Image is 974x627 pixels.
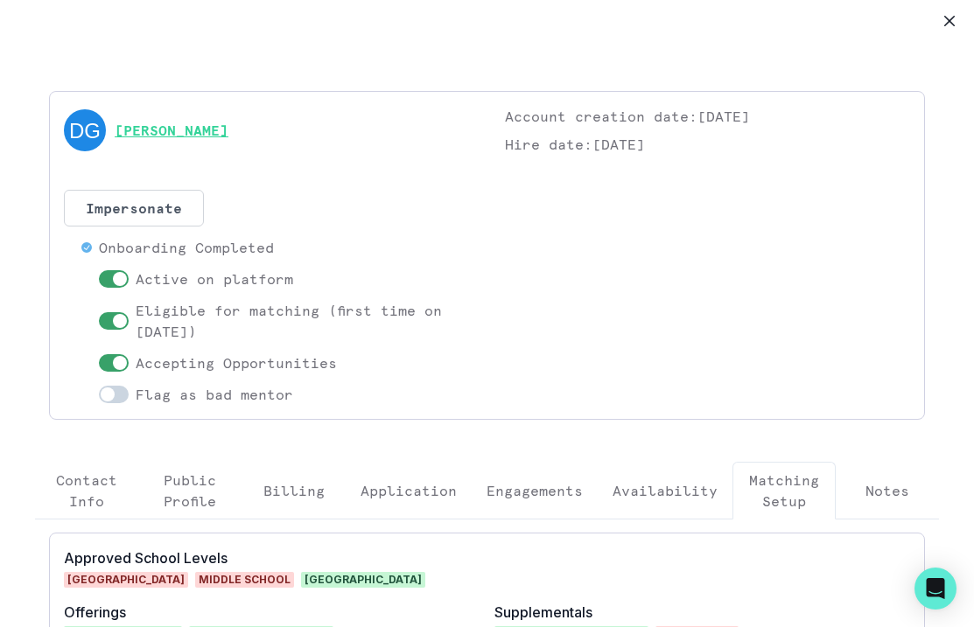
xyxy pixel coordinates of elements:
span: [GEOGRAPHIC_DATA] [301,572,425,588]
p: Matching Setup [747,470,821,512]
img: svg [64,109,106,151]
div: Open Intercom Messenger [914,568,956,610]
p: Supplementals [494,602,911,623]
p: Eligible for matching (first time on [DATE]) [136,300,470,342]
p: Application [361,480,457,501]
p: Onboarding Completed [99,237,274,258]
p: Account creation date: [DATE] [505,106,911,127]
p: Billing [263,480,325,501]
p: Hire date: [DATE] [505,134,911,155]
button: Close [935,7,963,35]
p: Engagements [487,480,583,501]
p: Contact Info [50,470,123,512]
p: Offerings [64,602,480,623]
p: Active on platform [136,268,293,289]
p: Accepting Opportunities [136,352,337,373]
p: Notes [865,480,909,501]
span: [GEOGRAPHIC_DATA] [64,572,188,588]
p: Flag as bad mentor [136,384,293,405]
p: Availability [613,480,718,501]
button: Impersonate [64,190,204,226]
a: [PERSON_NAME] [115,120,228,141]
p: Approved School Levels [64,547,480,568]
p: Public Profile [153,470,227,512]
span: Middle School [195,572,294,588]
